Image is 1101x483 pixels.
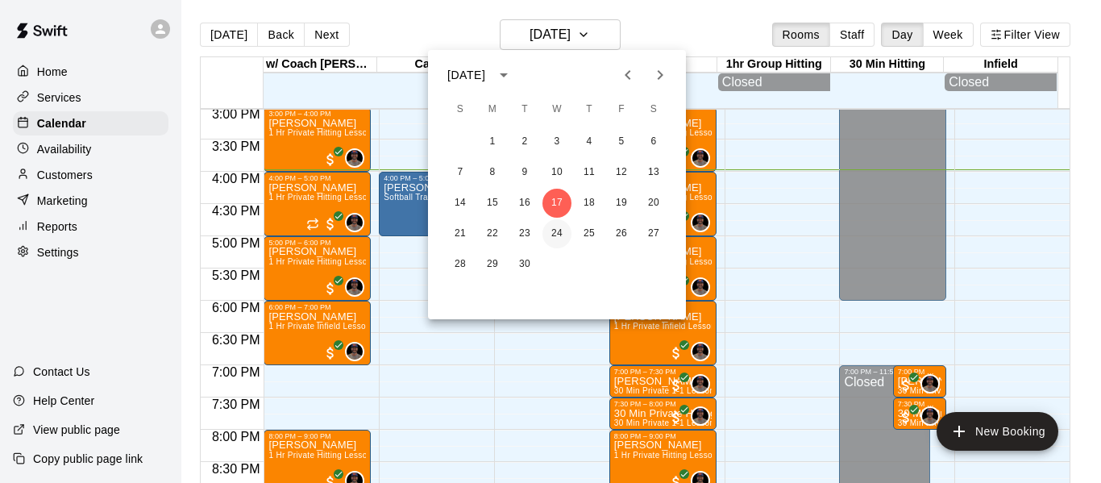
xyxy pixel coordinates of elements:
[612,59,644,91] button: Previous month
[478,189,507,218] button: 15
[446,219,475,248] button: 21
[510,94,539,126] span: Tuesday
[447,67,485,84] div: [DATE]
[542,158,571,187] button: 10
[510,158,539,187] button: 9
[607,127,636,156] button: 5
[478,127,507,156] button: 1
[490,61,517,89] button: calendar view is open, switch to year view
[478,250,507,279] button: 29
[607,158,636,187] button: 12
[639,158,668,187] button: 13
[639,94,668,126] span: Saturday
[639,219,668,248] button: 27
[542,94,571,126] span: Wednesday
[607,189,636,218] button: 19
[607,219,636,248] button: 26
[542,189,571,218] button: 17
[644,59,676,91] button: Next month
[446,250,475,279] button: 28
[575,94,604,126] span: Thursday
[446,158,475,187] button: 7
[510,219,539,248] button: 23
[510,250,539,279] button: 30
[446,94,475,126] span: Sunday
[575,189,604,218] button: 18
[575,158,604,187] button: 11
[639,127,668,156] button: 6
[542,219,571,248] button: 24
[607,94,636,126] span: Friday
[575,127,604,156] button: 4
[446,189,475,218] button: 14
[510,127,539,156] button: 2
[478,219,507,248] button: 22
[542,127,571,156] button: 3
[478,158,507,187] button: 8
[575,219,604,248] button: 25
[478,94,507,126] span: Monday
[510,189,539,218] button: 16
[639,189,668,218] button: 20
